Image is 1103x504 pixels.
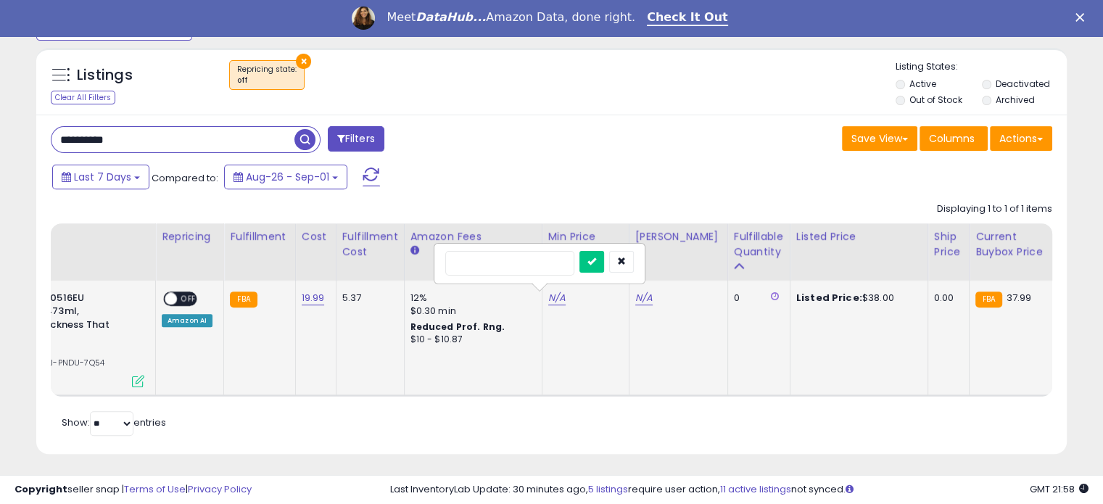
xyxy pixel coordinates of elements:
[152,171,218,185] span: Compared to:
[929,131,975,146] span: Columns
[328,126,384,152] button: Filters
[124,482,186,496] a: Terms of Use
[796,229,922,244] div: Listed Price
[909,94,962,106] label: Out of Stock
[734,229,784,260] div: Fulfillable Quantity
[302,229,330,244] div: Cost
[990,126,1052,151] button: Actions
[1075,13,1090,22] div: Close
[416,10,486,24] i: DataHub...
[1006,291,1031,305] span: 37.99
[342,229,398,260] div: Fulfillment Cost
[934,229,963,260] div: Ship Price
[342,292,393,305] div: 5.37
[246,170,329,184] span: Aug-26 - Sep-01
[410,334,531,346] div: $10 - $10.87
[1030,482,1088,496] span: 2025-09-9 21:58 GMT
[842,126,917,151] button: Save View
[387,10,635,25] div: Meet Amazon Data, done right.
[548,291,566,305] a: N/A
[15,483,252,497] div: seller snap | |
[52,165,149,189] button: Last 7 Days
[237,75,297,86] div: off
[352,7,375,30] img: Profile image for Georgie
[410,321,505,333] b: Reduced Prof. Rng.
[296,54,311,69] button: ×
[896,60,1067,74] p: Listing States:
[177,292,200,305] span: OFF
[720,482,791,496] a: 11 active listings
[410,305,531,318] div: $0.30 min
[647,10,728,26] a: Check It Out
[77,65,133,86] h5: Listings
[230,229,289,244] div: Fulfillment
[588,482,628,496] a: 5 listings
[734,292,779,305] div: 0
[920,126,988,151] button: Columns
[15,482,67,496] strong: Copyright
[302,291,325,305] a: 19.99
[410,229,536,244] div: Amazon Fees
[937,202,1052,216] div: Displaying 1 to 1 of 1 items
[74,170,131,184] span: Last 7 Days
[224,165,347,189] button: Aug-26 - Sep-01
[975,229,1050,260] div: Current Buybox Price
[237,64,297,86] span: Repricing state :
[995,78,1049,90] label: Deactivated
[410,244,419,257] small: Amazon Fees.
[162,314,212,327] div: Amazon AI
[995,94,1034,106] label: Archived
[635,229,722,244] div: [PERSON_NAME]
[635,291,653,305] a: N/A
[12,357,104,368] span: | SKU: CJ-PNDU-7Q54
[909,78,936,90] label: Active
[934,292,958,305] div: 0.00
[975,292,1002,307] small: FBA
[796,291,862,305] b: Listed Price:
[162,229,218,244] div: Repricing
[51,91,115,104] div: Clear All Filters
[796,292,917,305] div: $38.00
[410,292,531,305] div: 12%
[230,292,257,307] small: FBA
[188,482,252,496] a: Privacy Policy
[390,483,1088,497] div: Last InventoryLab Update: 30 minutes ago, require user action, not synced.
[62,416,166,429] span: Show: entries
[548,229,623,244] div: Min Price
